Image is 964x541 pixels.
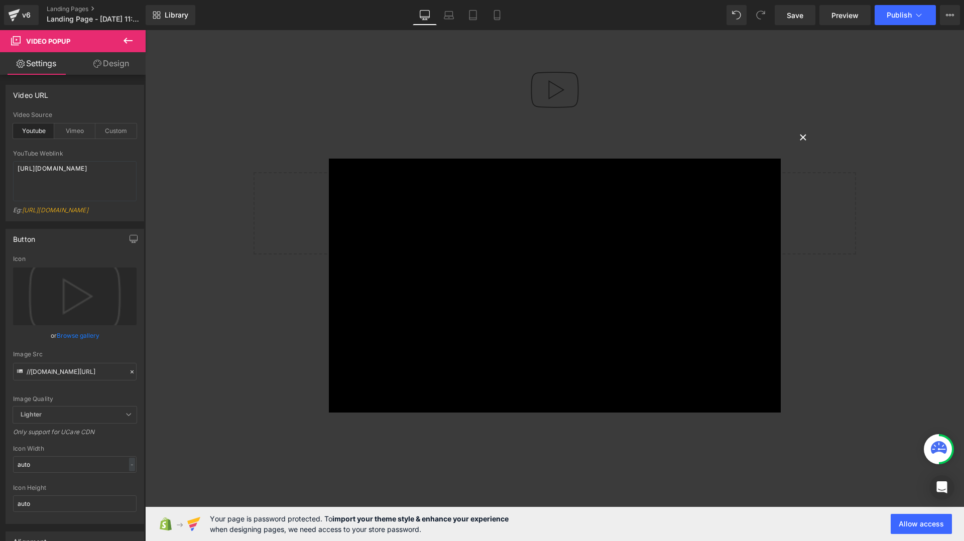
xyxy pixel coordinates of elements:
a: New Library [146,5,195,25]
button: Undo [727,5,747,25]
span: Preview [831,10,859,21]
div: Icon [13,255,137,262]
a: Design [75,52,148,75]
button: More [940,5,960,25]
span: Library [165,11,188,20]
div: YouTube Weblink [13,150,137,157]
div: Vimeo [54,123,95,139]
div: Image Quality [13,395,137,402]
button: Publish [875,5,936,25]
span: Publish [887,11,912,19]
button: Allow access [891,514,952,534]
div: - [129,458,135,471]
span: Video Popup [26,37,70,45]
button: Redo [751,5,771,25]
div: Icon Width [13,445,137,452]
a: Laptop [437,5,461,25]
div: or [13,330,137,341]
div: Custom [95,123,137,139]
span: Save [787,10,803,21]
a: Landing Pages [47,5,162,13]
iframe: To enrich screen reader interactions, please activate Accessibility in Grammarly extension settings [145,30,964,541]
span: Landing Page - [DATE] 11:26:48 [47,15,143,23]
a: v6 [4,5,39,25]
div: Youtube [13,123,54,139]
a: [URL][DOMAIN_NAME] [22,206,88,214]
div: Button [13,229,35,243]
div: Only support for UCare CDN [13,428,137,443]
div: Video URL [13,85,49,99]
div: Open Intercom Messenger [930,475,954,499]
input: auto [13,495,137,512]
input: auto [13,456,137,473]
strong: import your theme style & enhance your experience [332,514,509,523]
a: Preview [819,5,871,25]
div: Video Source [13,111,137,118]
div: Image Src [13,351,137,358]
a: Tablet [461,5,485,25]
a: Mobile [485,5,509,25]
div: Eg: [13,206,137,221]
a: Browse gallery [57,327,99,344]
a: Desktop [413,5,437,25]
input: Link [13,363,137,380]
div: Icon Height [13,484,137,491]
b: Lighter [21,411,42,418]
div: v6 [20,9,33,22]
span: Your page is password protected. To when designing pages, we need access to your store password. [210,513,509,534]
